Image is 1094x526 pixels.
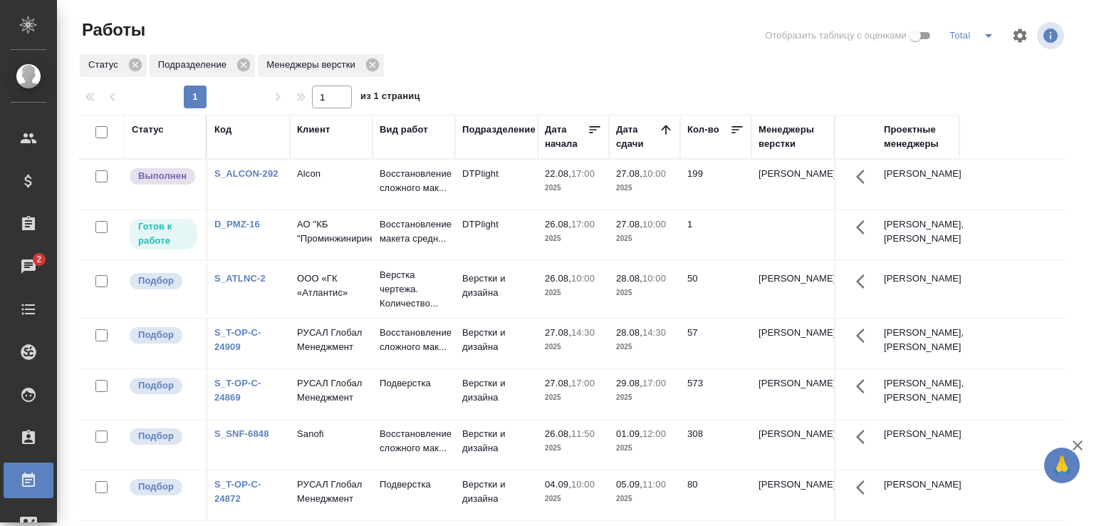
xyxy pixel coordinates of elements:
td: Верстки и дизайна [455,470,538,520]
td: DTPlight [455,160,538,210]
p: [PERSON_NAME], [PERSON_NAME] [884,326,952,354]
div: Подразделение [462,123,536,137]
a: S_T-OP-C-24872 [214,479,261,504]
td: 573 [680,369,751,419]
p: 14:30 [571,327,595,338]
p: РУСАЛ Глобал Менеджмент [297,376,365,405]
button: Здесь прячутся важные кнопки [848,160,882,194]
p: 17:00 [571,219,595,230]
a: S_ALCON-292 [214,168,278,179]
p: [PERSON_NAME], [PERSON_NAME] [884,376,952,405]
td: 80 [680,470,751,520]
p: Менеджеры верстки [266,58,360,72]
p: 2025 [545,441,602,455]
p: 2025 [545,340,602,354]
span: 2 [28,252,50,267]
p: Подверстка [380,376,448,391]
p: 2025 [616,232,673,246]
td: 50 [680,264,751,314]
p: Подбор [138,328,174,342]
p: 10:00 [642,273,666,284]
div: Исполнитель может приступить к работе [128,217,199,251]
td: Верстки и дизайна [455,420,538,470]
div: Клиент [297,123,330,137]
td: DTPlight [455,210,538,260]
p: АО "КБ "Проминжиниринг" [297,217,365,246]
a: S_T-OP-C-24869 [214,378,261,403]
div: Менеджеры верстки [258,54,384,77]
div: split button [946,24,1003,47]
p: 11:00 [642,479,666,490]
p: 28.08, [616,273,642,284]
td: [PERSON_NAME] [877,420,959,470]
p: 26.08, [545,428,571,439]
p: 05.09, [616,479,642,490]
td: [PERSON_NAME] [877,160,959,210]
button: Здесь прячутся важные кнопки [848,420,882,454]
div: Статус [132,123,164,137]
p: [PERSON_NAME] [759,478,827,492]
p: РУСАЛ Глобал Менеджмент [297,478,365,506]
p: Верстка чертежа. Количество... [380,268,448,311]
span: 🙏 [1050,450,1074,480]
div: Можно подбирать исполнителей [128,272,199,291]
p: 2025 [616,340,673,354]
td: 308 [680,420,751,470]
p: Подбор [138,378,174,393]
p: [PERSON_NAME], [PERSON_NAME] [884,217,952,246]
div: Дата начала [545,123,588,151]
p: Готов к работе [138,220,189,248]
p: РУСАЛ Глобал Менеджмент [297,326,365,354]
p: 29.08, [616,378,642,388]
div: Статус [80,54,147,77]
span: Работы [78,19,145,41]
p: [PERSON_NAME] [759,326,827,340]
a: S_ATLNC-2 [214,273,266,284]
p: [PERSON_NAME] [759,376,827,391]
p: 2025 [616,181,673,195]
p: Статус [88,58,123,72]
button: 🙏 [1044,448,1080,483]
td: 199 [680,160,751,210]
td: [PERSON_NAME] [877,470,959,520]
p: 28.08, [616,327,642,338]
p: [PERSON_NAME] [759,167,827,181]
p: ООО «ГК «Атлантис» [297,272,365,300]
p: 2025 [545,286,602,300]
div: Дата сдачи [616,123,659,151]
div: Код [214,123,231,137]
p: 26.08, [545,273,571,284]
p: 27.08, [616,219,642,230]
a: D_PMZ-16 [214,219,260,230]
span: из 1 страниц [360,88,420,108]
a: 2 [4,249,53,284]
div: Можно подбирать исполнителей [128,376,199,396]
button: Здесь прячутся важные кнопки [848,319,882,353]
p: 10:00 [571,273,595,284]
span: Отобразить таблицу с оценками [765,29,907,43]
div: Вид работ [380,123,428,137]
p: 2025 [545,492,602,506]
p: 26.08, [545,219,571,230]
p: 12:00 [642,428,666,439]
div: Менеджеры верстки [759,123,827,151]
p: 10:00 [642,219,666,230]
p: 04.09, [545,479,571,490]
p: Sanofi [297,427,365,441]
div: Можно подбирать исполнителей [128,326,199,345]
p: Подбор [138,274,174,288]
div: Подразделение [150,54,255,77]
p: 10:00 [642,168,666,179]
td: Верстки и дизайна [455,319,538,368]
p: Выполнен [138,169,187,183]
p: Alcon [297,167,365,181]
p: Восстановление сложного мак... [380,427,448,455]
td: Верстки и дизайна [455,369,538,419]
p: 2025 [616,441,673,455]
p: 01.09, [616,428,642,439]
div: Исполнитель завершил работу [128,167,199,186]
button: Здесь прячутся важные кнопки [848,264,882,299]
p: 2025 [616,492,673,506]
p: [PERSON_NAME] [759,427,827,441]
p: 17:00 [571,168,595,179]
